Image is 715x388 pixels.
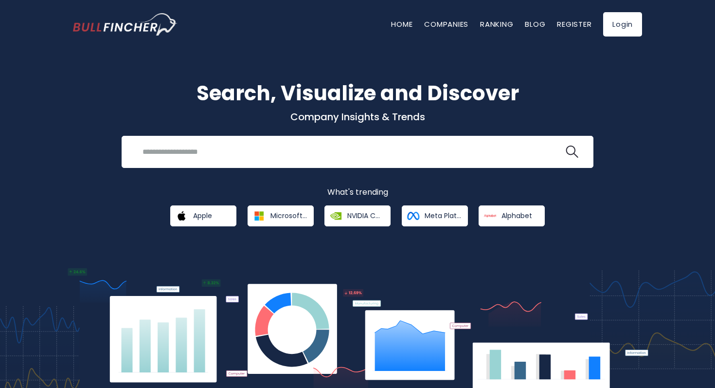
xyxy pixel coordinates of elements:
[73,13,178,36] a: Go to homepage
[479,205,545,226] a: Alphabet
[347,211,384,220] span: NVIDIA Corporation
[603,12,642,37] a: Login
[425,211,461,220] span: Meta Platforms
[324,205,391,226] a: NVIDIA Corporation
[73,111,642,123] p: Company Insights & Trends
[270,211,307,220] span: Microsoft Corporation
[557,19,591,29] a: Register
[193,211,212,220] span: Apple
[501,211,532,220] span: Alphabet
[391,19,412,29] a: Home
[248,205,314,226] a: Microsoft Corporation
[170,205,236,226] a: Apple
[480,19,513,29] a: Ranking
[73,13,178,36] img: bullfincher logo
[73,78,642,109] h1: Search, Visualize and Discover
[525,19,545,29] a: Blog
[566,146,578,158] img: search icon
[73,187,642,198] p: What's trending
[402,205,468,226] a: Meta Platforms
[424,19,468,29] a: Companies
